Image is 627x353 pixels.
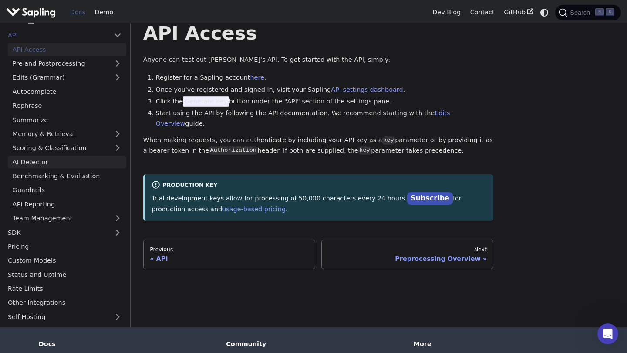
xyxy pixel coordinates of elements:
a: Demo [90,6,118,19]
div: Community [226,340,401,348]
a: Rate Limits [3,283,126,295]
span: Search [567,9,595,16]
button: Collapse sidebar category 'API' [109,29,126,42]
a: Docs [65,6,90,19]
a: Summarize [8,113,126,126]
li: Once you've registered and signed in, visit your Sapling . [156,85,494,95]
a: Sapling.ai [6,6,59,19]
a: Rephrase [8,100,126,112]
a: SDK [3,226,109,239]
div: More [414,340,589,348]
h1: API Access [143,21,494,45]
a: API Reporting [8,198,126,210]
a: PreviousAPI [143,240,315,269]
img: Sapling.ai [6,6,56,19]
a: GitHub [499,6,538,19]
iframe: Intercom live chat [597,323,618,344]
span: Generate Key [183,96,229,107]
a: Other Integrations [3,296,126,309]
a: Autocomplete [8,85,126,98]
a: Scoring & Classification [8,142,126,154]
div: Next [328,246,487,253]
a: here [250,74,264,81]
a: Team Management [8,212,126,225]
a: Custom Models [3,254,126,267]
a: API settings dashboard [331,86,403,93]
nav: Docs pages [143,240,494,269]
a: API Access [8,43,126,56]
a: Self-Hosting [3,310,126,323]
div: Production Key [152,180,487,191]
a: AI Detector [8,156,126,168]
code: Authorization [209,146,257,155]
div: API [150,255,308,263]
button: Search (Command+K) [555,5,620,20]
a: API [3,29,109,42]
code: key [382,136,395,145]
p: Trial development keys allow for processing of 50,000 characters every 24 hours. for production a... [152,193,487,214]
a: Support [3,325,126,337]
button: Expand sidebar category 'SDK' [109,226,126,239]
a: NextPreprocessing Overview [321,240,493,269]
a: Memory & Retrieval [8,128,126,140]
div: Preprocessing Overview [328,255,487,263]
p: When making requests, you can authenticate by including your API key as a parameter or by providi... [143,135,494,156]
a: Pre and Postprocessing [8,57,126,70]
a: Subscribe [407,192,453,205]
a: Pricing [3,240,126,253]
a: Dev Blog [428,6,465,19]
a: usage-based pricing [222,206,286,213]
p: Anyone can test out [PERSON_NAME]'s API. To get started with the API, simply: [143,55,494,65]
a: Contact [465,6,499,19]
li: Register for a Sapling account . [156,73,494,83]
div: Previous [150,246,308,253]
div: Docs [39,340,214,348]
kbd: ⌘ [595,8,604,16]
li: Click the button under the "API" section of the settings pane. [156,97,494,107]
a: Edits (Grammar) [8,71,126,84]
a: Status and Uptime [3,268,126,281]
a: Benchmarking & Evaluation [8,170,126,183]
li: Start using the API by following the API documentation. We recommend starting with the guide. [156,108,494,129]
kbd: K [606,8,614,16]
button: Switch between dark and light mode (currently system mode) [538,6,551,19]
a: Guardrails [8,184,126,196]
code: key [358,146,371,155]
